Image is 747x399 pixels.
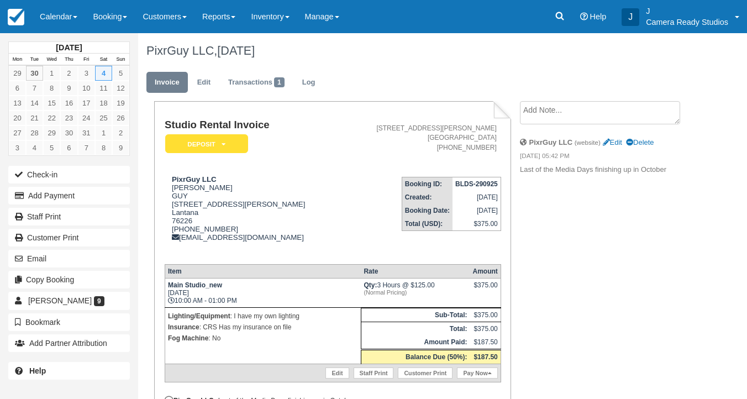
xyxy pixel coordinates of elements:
a: Edit [189,72,219,93]
a: 28 [26,125,43,140]
strong: Lighting/Equipment [168,312,230,320]
a: 20 [9,111,26,125]
button: Add Partner Attribution [8,334,130,352]
a: 9 [60,81,77,96]
span: [PERSON_NAME] [28,296,92,305]
a: 25 [95,111,112,125]
a: 16 [60,96,77,111]
a: Log [294,72,324,93]
a: 4 [95,66,112,81]
a: 7 [26,81,43,96]
button: Add Payment [8,187,130,204]
a: 12 [112,81,129,96]
div: [PERSON_NAME] GUY [STREET_ADDRESS][PERSON_NAME] Lantana 76226 [PHONE_NUMBER] [EMAIL_ADDRESS][DOMA... [165,175,340,255]
a: Pay Now [457,368,497,379]
th: Thu [60,54,77,66]
th: Sun [112,54,129,66]
a: Help [8,362,130,380]
a: 3 [78,66,95,81]
strong: Main Studio_new [168,281,222,289]
a: Delete [626,138,654,146]
strong: PixrGuy LLC [172,175,217,183]
a: Deposit [165,134,244,154]
p: Camera Ready Studios [646,17,728,28]
a: Staff Print [8,208,130,225]
em: Deposit [165,134,248,154]
a: 3 [9,140,26,155]
a: 1 [43,66,60,81]
a: 26 [112,111,129,125]
a: Customer Print [398,368,453,379]
a: Edit [325,368,349,379]
p: J [646,6,728,17]
a: 29 [43,125,60,140]
span: 1 [274,77,285,87]
strong: Qty [364,281,377,289]
a: 21 [26,111,43,125]
address: [STREET_ADDRESS][PERSON_NAME] [GEOGRAPHIC_DATA] [PHONE_NUMBER] [345,124,497,152]
a: 2 [112,125,129,140]
span: [DATE] [217,44,255,57]
span: Help [590,12,607,21]
a: 30 [60,125,77,140]
a: 9 [112,140,129,155]
h1: PixrGuy LLC, [146,44,690,57]
td: $375.00 [453,217,501,231]
th: Wed [43,54,60,66]
a: Invoice [146,72,188,93]
p: : No [168,333,358,344]
div: $375.00 [472,281,497,298]
a: 11 [95,81,112,96]
a: 24 [78,111,95,125]
a: 15 [43,96,60,111]
i: Help [580,13,588,20]
th: Tue [26,54,43,66]
a: 13 [9,96,26,111]
a: 19 [112,96,129,111]
a: 5 [112,66,129,81]
th: Item [165,265,361,279]
td: $187.50 [470,335,501,350]
a: 10 [78,81,95,96]
th: Mon [9,54,26,66]
th: Amount Paid: [361,335,470,350]
a: 2 [60,66,77,81]
strong: $187.50 [474,353,497,361]
span: 9 [94,296,104,306]
button: Copy Booking [8,271,130,288]
p: Last of the Media Days finishing up in October [520,165,690,175]
button: Check-in [8,166,130,183]
a: 1 [95,125,112,140]
a: 6 [9,81,26,96]
em: [DATE] 05:42 PM [520,151,690,164]
td: [DATE] [453,191,501,204]
small: (website) [575,139,601,146]
a: 7 [78,140,95,155]
a: Transactions1 [220,72,293,93]
em: (Normal Pricing) [364,289,467,296]
th: Created: [402,191,453,204]
img: checkfront-main-nav-mini-logo.png [8,9,24,25]
a: 27 [9,125,26,140]
th: Fri [78,54,95,66]
a: 8 [95,140,112,155]
strong: PixrGuy LLC [529,138,572,146]
p: : CRS Has my insurance on file [168,322,358,333]
td: [DATE] 10:00 AM - 01:00 PM [165,279,361,308]
button: Email [8,250,130,267]
th: Amount [470,265,501,279]
th: Rate [361,265,470,279]
a: 6 [60,140,77,155]
a: [PERSON_NAME] 9 [8,292,130,309]
a: 31 [78,125,95,140]
div: J [622,8,639,26]
b: Help [29,366,46,375]
a: Staff Print [354,368,394,379]
h1: Studio Rental Invoice [165,119,340,131]
td: $375.00 [470,308,501,322]
strong: [DATE] [56,43,82,52]
a: 4 [26,140,43,155]
a: Edit [603,138,622,146]
a: Customer Print [8,229,130,246]
th: Sat [95,54,112,66]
